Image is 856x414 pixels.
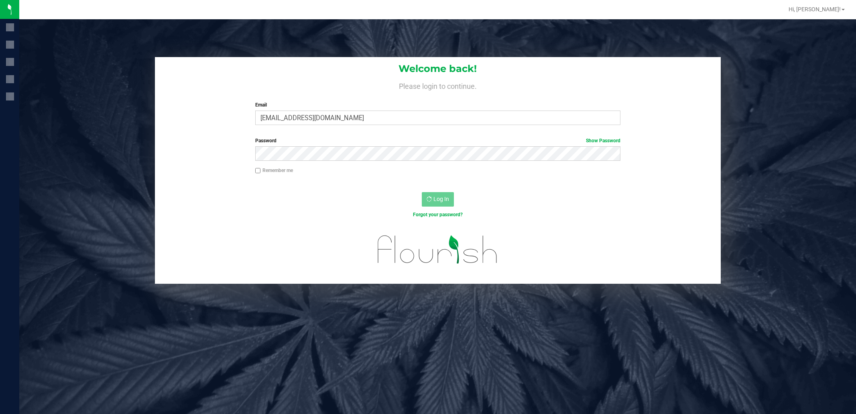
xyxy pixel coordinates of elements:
button: Log In [422,192,454,207]
img: flourish_logo.svg [367,227,508,272]
span: Hi, [PERSON_NAME]! [789,6,841,12]
label: Email [255,101,620,109]
a: Forgot your password? [413,212,463,217]
h1: Welcome back! [155,64,721,74]
label: Remember me [255,167,293,174]
a: Show Password [586,138,620,143]
span: Log In [433,196,449,202]
h4: Please login to continue. [155,80,721,90]
span: Password [255,138,277,143]
input: Remember me [255,168,261,174]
